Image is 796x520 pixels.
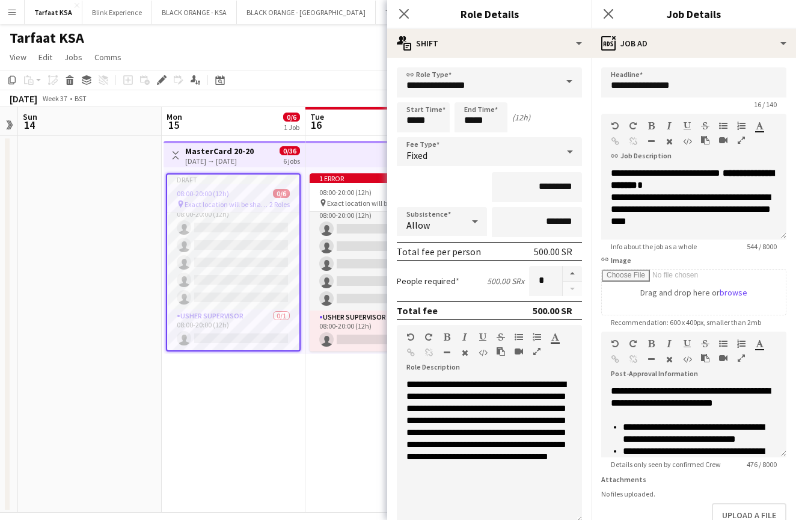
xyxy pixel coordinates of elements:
button: Horizontal Line [647,137,655,146]
button: Fullscreen [533,347,541,356]
button: Blink Experience [82,1,152,24]
span: 0/6 [273,189,290,198]
button: Ordered List [737,121,745,131]
span: 0/6 [283,113,300,122]
button: Redo [629,339,637,348]
span: 476 / 8000 [737,460,786,469]
button: Bold [647,121,655,131]
div: 1 error [310,173,444,183]
span: Exact location will be shared later [185,200,269,209]
button: Bold [442,332,451,342]
div: 500.00 SR [534,246,572,258]
div: [DATE] → [DATE] [185,156,254,166]
button: Undo [611,121,619,131]
div: Draft [167,175,299,184]
button: Underline [683,339,691,348]
button: Ordered List [737,339,745,348]
button: Redo [424,332,433,342]
button: Increase [563,266,582,282]
span: Comms [94,52,121,63]
span: 15 [165,118,182,132]
button: Fullscreen [737,353,745,363]
div: 6 jobs [283,155,300,166]
app-card-role: [PERSON_NAME]0/508:00-20:00 (12h) [167,199,299,309]
span: Sun [23,111,37,122]
button: Undo [406,332,415,342]
button: Text Color [755,339,764,348]
span: Allow [406,219,430,231]
span: 14 [21,118,37,132]
app-card-role: [PERSON_NAME]0/508:00-20:00 (12h) [310,200,444,311]
button: Text Color [755,121,764,131]
span: 544 / 8000 [737,242,786,251]
app-job-card: 1 error 08:00-20:00 (12h)0/6 Exact location will be shared later2 Roles[PERSON_NAME]0/508:00-20:0... [310,173,444,351]
a: Edit [34,49,57,65]
a: Jobs [60,49,87,65]
button: Horizontal Line [647,354,655,364]
div: No files uploaded. [601,489,786,498]
button: Unordered List [515,332,523,342]
span: 2 Roles [269,200,290,209]
button: Strikethrough [497,332,505,342]
div: 500.00 SR [533,305,572,317]
button: Bold [647,339,655,348]
a: View [5,49,31,65]
div: BST [75,94,87,103]
button: Insert video [719,353,727,363]
button: Clear Formatting [665,354,673,364]
span: Mon [167,111,182,122]
button: Italic [461,332,469,342]
button: Strikethrough [701,121,709,131]
div: Job Ad [592,29,796,58]
button: Clear Formatting [665,137,673,146]
div: Total fee [397,305,438,317]
app-card-role: Usher Supervisor0/108:00-20:00 (12h) [167,309,299,350]
button: Horizontal Line [442,348,451,357]
span: Exact location will be shared later [327,199,414,208]
span: 08:00-20:00 (12h) [319,188,372,197]
h1: Tarfaat KSA [10,29,84,47]
span: 16 [308,118,324,132]
button: Paste as plain text [701,353,709,363]
span: Edit [38,52,52,63]
div: 1 Job [284,123,299,132]
button: HTML Code [683,137,691,146]
div: Total fee per person [397,246,481,258]
button: Strikethrough [701,339,709,348]
button: Undo [611,339,619,348]
button: Redo [629,121,637,131]
span: View [10,52,26,63]
a: Comms [90,49,126,65]
span: 0/36 [280,146,300,155]
button: Fullscreen [737,135,745,145]
div: (12h) [512,112,530,123]
button: Insert video [719,135,727,145]
button: HTML Code [479,348,487,357]
h3: Role Details [387,6,592,22]
label: Attachments [601,475,646,484]
span: Fixed [406,149,427,161]
span: 08:00-20:00 (12h) [177,189,229,198]
span: Recommendation: 600 x 400px, smaller than 2mb [601,318,771,327]
button: Paste as plain text [497,347,505,356]
div: Shift [387,29,592,58]
app-card-role: Usher Supervisor0/108:00-20:00 (12h) [310,311,444,351]
button: Underline [479,332,487,342]
span: 16 / 140 [744,100,786,109]
label: People required [397,276,459,286]
button: Tarfaat KSA [25,1,82,24]
div: [DATE] [10,93,37,105]
button: Unordered List [719,121,727,131]
button: Insert video [515,347,523,356]
button: Unordered List [719,339,727,348]
span: Jobs [64,52,82,63]
button: Talent Blueprint - KSA [376,1,462,24]
app-job-card: Draft08:00-20:00 (12h)0/6 Exact location will be shared later2 Roles[PERSON_NAME]0/508:00-20:00 (... [166,173,301,351]
button: Italic [665,121,673,131]
button: Paste as plain text [701,135,709,145]
span: Tue [310,111,324,122]
span: Info about the job as a whole [601,242,706,251]
button: Italic [665,339,673,348]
